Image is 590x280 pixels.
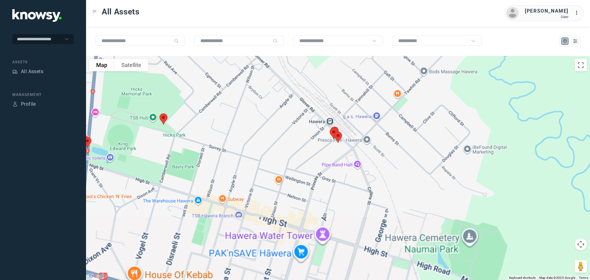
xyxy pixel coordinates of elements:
[88,272,108,280] a: Open this area in Google Maps (opens a new window)
[572,38,578,44] div: List
[575,59,587,71] button: Toggle fullscreen view
[575,10,581,15] tspan: ...
[88,272,108,280] img: Google
[12,68,43,75] a: AssetsAll Assets
[21,68,43,75] div: All Assets
[12,101,18,107] div: Profile
[579,276,588,279] a: Terms (opens in new tab)
[575,9,582,18] div: :
[12,59,74,65] div: Assets
[92,10,97,14] div: Toggle Menu
[12,69,18,74] div: Assets
[525,7,568,15] div: [PERSON_NAME]
[575,260,587,273] button: Drag Pegman onto the map to open Street View
[12,92,74,97] div: Management
[12,9,61,22] img: Application Logo
[562,38,568,44] div: Map
[575,238,587,250] button: Map camera controls
[21,101,36,108] div: Profile
[506,7,519,19] img: avatar.png
[102,6,140,17] span: All Assets
[273,38,278,43] div: Search
[89,59,114,71] button: Show street map
[539,276,575,279] span: Map data ©2025 Google
[525,15,568,19] div: User
[114,59,148,71] button: Show satellite imagery
[174,38,179,43] div: Search
[575,9,582,17] div: :
[12,101,36,108] a: ProfileProfile
[509,276,536,280] button: Keyboard shortcuts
